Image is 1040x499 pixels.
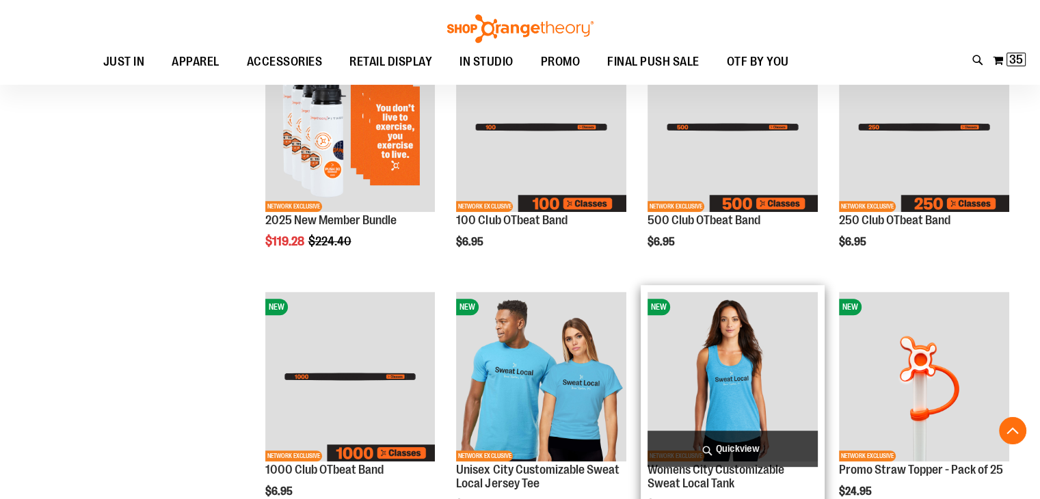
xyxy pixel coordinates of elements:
[336,46,446,78] a: RETAIL DISPLAY
[265,234,306,248] span: $119.28
[607,46,699,77] span: FINAL PUSH SALE
[527,46,594,78] a: PROMO
[265,299,288,315] span: NEW
[839,292,1009,464] a: Promo Straw Topper - Pack of 25NEWNETWORK EXCLUSIVE
[839,201,896,212] span: NETWORK EXCLUSIVE
[999,417,1026,444] button: Back To Top
[1009,53,1023,66] span: 35
[541,46,581,77] span: PROMO
[648,292,818,464] a: City Customizable Perfect Racerback TankNEWNETWORK EXCLUSIVE
[839,450,896,461] span: NETWORK EXCLUSIVE
[349,46,432,77] span: RETAIL DISPLAY
[456,236,485,248] span: $6.95
[839,236,868,248] span: $6.95
[172,46,219,77] span: APPAREL
[641,36,825,277] div: product
[265,42,436,213] img: 2025 New Member Bundle
[103,46,145,77] span: JUST IN
[90,46,159,77] a: JUST IN
[258,36,442,284] div: product
[308,234,354,248] span: $224.40
[233,46,336,78] a: ACCESSORIES
[648,463,784,490] a: Womens City Customizable Sweat Local Tank
[456,213,567,227] a: 100 Club OTbeat Band
[456,42,626,213] img: Image of 100 Club OTbeat Band
[839,213,950,227] a: 250 Club OTbeat Band
[456,463,619,490] a: Unisex City Customizable Sweat Local Jersey Tee
[832,36,1016,277] div: product
[594,46,713,78] a: FINAL PUSH SALE
[265,42,436,215] a: 2025 New Member BundleNEWNETWORK EXCLUSIVE
[456,299,479,315] span: NEW
[839,292,1009,462] img: Promo Straw Topper - Pack of 25
[449,36,633,277] div: product
[158,46,233,78] a: APPAREL
[839,42,1009,213] img: Image of 250 Club OTbeat Band
[247,46,323,77] span: ACCESSORIES
[445,14,596,43] img: Shop Orangetheory
[648,431,818,467] a: Quickview
[456,292,626,464] a: Unisex City Customizable Fine Jersey TeeNEWNETWORK EXCLUSIVE
[265,450,322,461] span: NETWORK EXCLUSIVE
[456,450,513,461] span: NETWORK EXCLUSIVE
[265,463,384,476] a: 1000 Club OTbeat Band
[446,46,527,78] a: IN STUDIO
[265,485,295,498] span: $6.95
[648,292,818,462] img: City Customizable Perfect Racerback Tank
[727,46,789,77] span: OTF BY YOU
[713,46,803,78] a: OTF BY YOU
[839,42,1009,215] a: Image of 250 Club OTbeat BandNEWNETWORK EXCLUSIVE
[648,299,670,315] span: NEW
[839,463,1003,476] a: Promo Straw Topper - Pack of 25
[648,236,677,248] span: $6.95
[456,201,513,212] span: NETWORK EXCLUSIVE
[648,42,818,213] img: Image of 500 Club OTbeat Band
[648,213,760,227] a: 500 Club OTbeat Band
[265,292,436,462] img: Image of 1000 Club OTbeat Band
[648,42,818,215] a: Image of 500 Club OTbeat BandNEWNETWORK EXCLUSIVE
[839,485,874,498] span: $24.95
[265,292,436,464] a: Image of 1000 Club OTbeat BandNEWNETWORK EXCLUSIVE
[839,299,862,315] span: NEW
[459,46,514,77] span: IN STUDIO
[456,292,626,462] img: Unisex City Customizable Fine Jersey Tee
[265,213,397,227] a: 2025 New Member Bundle
[265,201,322,212] span: NETWORK EXCLUSIVE
[648,201,704,212] span: NETWORK EXCLUSIVE
[456,42,626,215] a: Image of 100 Club OTbeat BandNEWNETWORK EXCLUSIVE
